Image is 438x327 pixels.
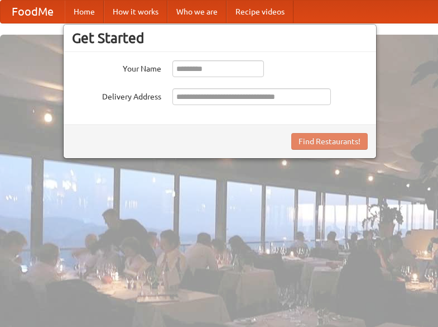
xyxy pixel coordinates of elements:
[167,1,227,23] a: Who we are
[72,60,161,74] label: Your Name
[1,1,65,23] a: FoodMe
[227,1,293,23] a: Recipe videos
[72,88,161,102] label: Delivery Address
[291,133,368,150] button: Find Restaurants!
[104,1,167,23] a: How it works
[65,1,104,23] a: Home
[72,30,368,46] h3: Get Started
